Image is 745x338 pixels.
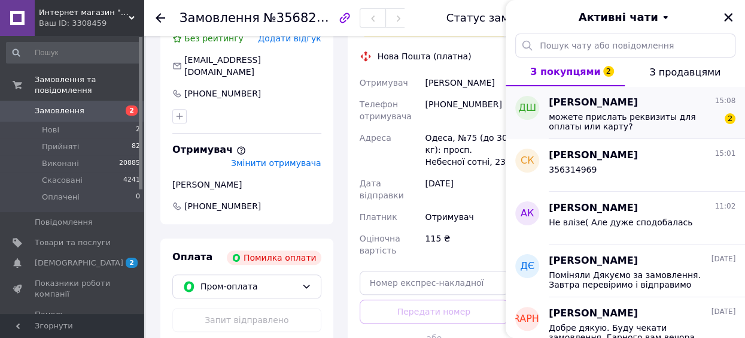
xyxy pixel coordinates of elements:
[42,158,79,169] span: Виконані
[180,11,260,25] span: Замовлення
[506,139,745,192] button: ск[PERSON_NAME]15:01356314969
[360,133,391,143] span: Адреса
[422,93,510,127] div: [PHONE_NUMBER]
[39,18,144,29] div: Ваш ID: 3308459
[360,179,404,200] span: Дата відправки
[172,179,321,191] div: [PERSON_NAME]
[42,175,83,186] span: Скасовані
[422,228,510,261] div: 115 ₴
[360,271,509,295] input: Номер експрес-накладної
[521,154,534,168] span: ск
[42,192,80,203] span: Оплачені
[35,74,144,96] span: Замовлення та повідомлення
[711,307,735,317] span: [DATE]
[35,309,111,331] span: Панель управління
[714,201,735,212] span: 11:02
[227,251,321,265] div: Помилка оплати
[422,127,510,173] div: Одеса, №75 (до 30 кг): просп. Небесної сотні, 23
[42,141,79,152] span: Прийняті
[603,66,614,77] span: 2
[360,78,408,87] span: Отримувач
[231,158,321,168] span: Змінити отримувача
[126,258,138,268] span: 2
[649,67,720,78] span: З продавцями
[506,86,745,139] button: ДШ[PERSON_NAME]15:08можете прислать реквизиты для оплаты или карту?2
[422,173,510,206] div: [DATE]
[172,308,321,332] button: Запит відправлено
[183,87,262,99] div: [PHONE_NUMBER]
[549,112,719,131] span: можете прислать реквизиты для оплаты или карту?
[422,72,510,93] div: [PERSON_NAME]
[549,270,719,289] span: Поміняли Дякуємо за замовлення. Завтра перевіримо і відправимо
[446,12,557,24] div: Статус замовлення
[263,10,348,25] span: №356827952
[506,58,625,86] button: З покупцями2
[132,141,140,152] span: 82
[714,96,735,106] span: 15:08
[119,158,140,169] span: 20885
[123,175,140,186] span: 4241
[35,278,111,300] span: Показники роботи компанії
[714,149,735,159] span: 15:01
[506,245,745,297] button: ДЄ[PERSON_NAME][DATE]Поміняли Дякуємо за замовлення. Завтра перевіримо і відправимо
[136,125,140,135] span: 2
[6,42,141,64] input: Пошук
[42,125,59,135] span: Нові
[549,149,638,162] span: [PERSON_NAME]
[200,280,297,293] span: Пром-оплата
[518,101,536,115] span: ДШ
[725,113,735,124] span: 2
[172,251,212,262] span: Оплата
[721,10,735,25] button: Закрити
[172,144,246,155] span: Отримувач
[35,217,93,228] span: Повідомлення
[184,34,244,43] span: Без рейтингу
[126,105,138,116] span: 2
[506,192,745,245] button: АК[PERSON_NAME]11:02Не влiзе( Але дуже сподобалась
[35,105,84,116] span: Замовлення
[625,58,745,86] button: З продавцями
[422,206,510,228] div: Отримувач
[549,254,638,268] span: [PERSON_NAME]
[549,96,638,110] span: [PERSON_NAME]
[530,66,601,77] span: З покупцями
[578,10,658,25] span: Активні чати
[360,234,400,255] span: Оціночна вартість
[549,165,597,174] span: 356314969
[549,307,638,321] span: [PERSON_NAME]
[539,10,711,25] button: Активні чати
[35,237,111,248] span: Товари та послуги
[521,207,534,221] span: АК
[549,218,692,227] span: Не влiзе( Але дуже сподобалась
[711,254,735,264] span: [DATE]
[39,7,129,18] span: Интернет магазин "Техника"
[258,34,321,43] span: Додати відгук
[515,34,735,58] input: Пошук чату або повідомлення
[375,50,475,62] div: Нова Пошта (платна)
[549,201,638,215] span: [PERSON_NAME]
[156,12,165,24] div: Повернутися назад
[360,212,397,222] span: Платник
[360,99,412,121] span: Телефон отримувача
[183,200,262,212] span: [PHONE_NUMBER]
[35,258,123,268] span: [DEMOGRAPHIC_DATA]
[520,259,534,273] span: ДЄ
[473,312,582,326] span: [DEMOGRAPHIC_DATA]
[184,55,261,77] span: [EMAIL_ADDRESS][DOMAIN_NAME]
[136,192,140,203] span: 0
